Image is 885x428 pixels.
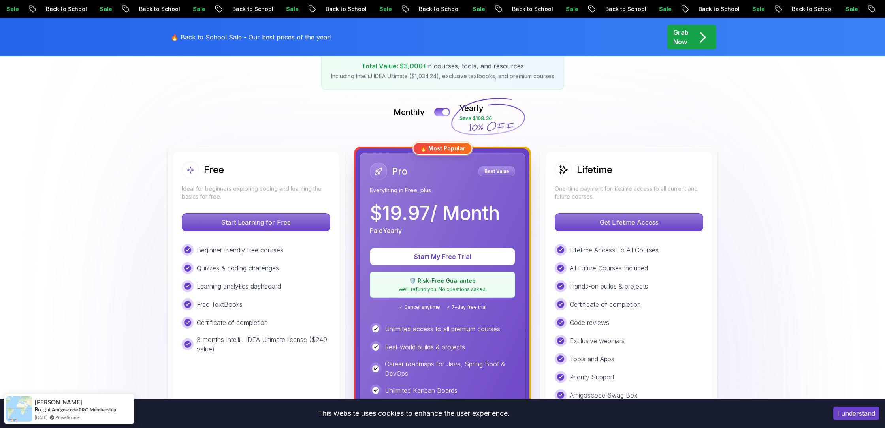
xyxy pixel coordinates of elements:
p: Amigoscode Swag Box [570,390,638,400]
p: Free TextBooks [197,300,243,309]
button: Get Lifetime Access [555,213,703,231]
p: One-time payment for lifetime access to all current and future courses. [555,185,703,201]
p: Sale [559,5,584,13]
p: Real-world builds & projects [385,342,465,352]
p: Sale [279,5,304,13]
p: Start Learning for Free [182,214,330,231]
p: Sale [745,5,770,13]
p: We'll refund you. No questions asked. [375,286,510,293]
p: Grab Now [673,28,689,47]
p: Back to School [505,5,559,13]
p: Certificate of completion [197,318,268,327]
p: Including IntelliJ IDEA Ultimate ($1,034.24), exclusive textbooks, and premium courses [331,72,554,80]
p: Quizzes & coding challenges [197,263,279,273]
p: 3 months IntelliJ IDEA Ultimate license ($249 value) [197,335,330,354]
a: Start Learning for Free [182,218,330,226]
p: in courses, tools, and resources [331,61,554,71]
p: Certificate of completion [570,300,641,309]
p: 🔥 Back to School Sale - Our best prices of the year! [171,32,331,42]
span: Total Value: $3,000+ [362,62,427,70]
p: Everything in Free, plus [370,186,515,194]
p: Back to School [785,5,838,13]
p: Sale [92,5,118,13]
a: Get Lifetime Access [555,218,703,226]
p: Career roadmaps for Java, Spring Boot & DevOps [385,359,515,378]
p: Sale [186,5,211,13]
a: Amigoscode PRO Membership [52,406,116,413]
div: This website uses cookies to enhance the user experience. [6,405,821,422]
p: Start My Free Trial [379,252,506,261]
p: Back to School [598,5,652,13]
p: $ 19.97 / Month [370,204,500,223]
p: Back to School [318,5,372,13]
span: Bought [35,406,51,413]
button: Accept cookies [833,407,879,420]
p: Monthly [394,107,425,118]
button: Start My Free Trial [370,248,515,265]
h2: Free [204,163,224,176]
h2: Pro [392,165,407,178]
span: ✓ Cancel anytime [399,304,440,310]
p: Paid Yearly [370,226,402,235]
p: Tools and Apps [570,354,614,364]
p: Back to School [691,5,745,13]
p: Ideal for beginners exploring coding and learning the basics for free. [182,185,330,201]
p: Sale [838,5,864,13]
p: Back to School [225,5,279,13]
p: Lifetime Access To All Courses [570,245,659,255]
p: All Future Courses Included [570,263,648,273]
p: Code reviews [570,318,609,327]
p: Back to School [412,5,465,13]
p: Unlimited access to all premium courses [385,324,500,334]
p: Sale [465,5,491,13]
button: Start Learning for Free [182,213,330,231]
span: ✓ 7-day free trial [446,304,486,310]
p: Beginner friendly free courses [197,245,283,255]
h2: Lifetime [577,163,612,176]
span: [DATE] [35,414,47,420]
p: Hands-on builds & projects [570,282,648,291]
p: Exclusive webinars [570,336,625,345]
p: Learning analytics dashboard [197,282,281,291]
p: Back to School [39,5,92,13]
img: provesource social proof notification image [6,396,32,422]
p: Sale [372,5,397,13]
p: Best Value [480,167,514,175]
p: 🛡️ Risk-Free Guarantee [375,277,510,285]
p: Get Lifetime Access [555,214,703,231]
p: Priority Support [570,372,614,382]
p: Back to School [132,5,186,13]
span: [PERSON_NAME] [35,399,82,405]
p: Sale [652,5,677,13]
a: ProveSource [55,414,80,420]
p: Unlimited Kanban Boards [385,386,458,395]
